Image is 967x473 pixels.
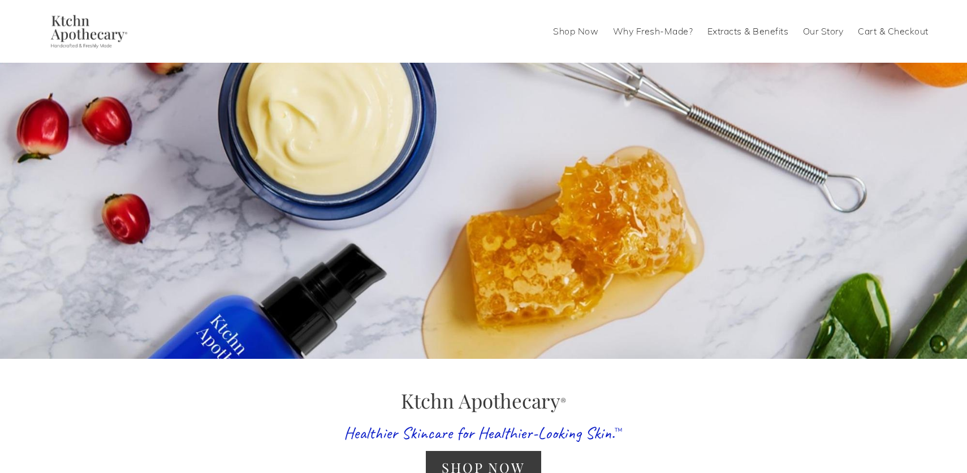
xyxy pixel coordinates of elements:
[707,23,789,41] a: Extracts & Benefits
[560,396,566,407] sup: ®
[803,23,844,41] a: Our Story
[858,23,929,41] a: Cart & Checkout
[344,422,615,444] span: Healthier Skincare for Healthier-Looking Skin.
[553,23,598,41] a: Shop Now
[401,387,566,414] span: Ktchn Apothecary
[613,23,693,41] a: Why Fresh-Made?
[38,15,135,49] img: Ktchn Apothecary
[615,425,623,436] sup: ™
